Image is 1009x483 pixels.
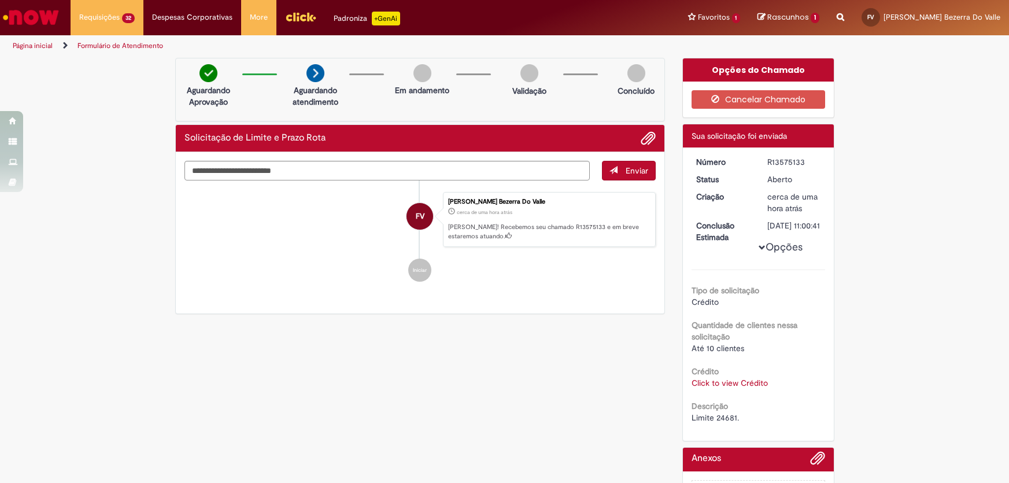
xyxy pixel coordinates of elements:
img: img-circle-grey.png [520,64,538,82]
div: Aberto [767,174,821,185]
span: More [250,12,268,23]
li: Flavio Capella Bezerra Do Valle [184,192,656,248]
a: Rascunhos [757,12,819,23]
button: Cancelar Chamado [692,90,825,109]
p: +GenAi [372,12,400,25]
span: Requisições [79,12,120,23]
p: Em andamento [395,84,449,96]
dt: Status [688,174,759,185]
span: [PERSON_NAME] Bezerra Do Valle [884,12,1000,22]
div: 29/09/2025 09:00:35 [767,191,821,214]
span: FV [416,202,424,230]
button: Adicionar anexos [810,451,825,471]
b: Descrição [692,401,728,411]
ul: Trilhas de página [9,35,664,57]
img: check-circle-green.png [199,64,217,82]
img: img-circle-grey.png [627,64,645,82]
span: Favoritos [698,12,730,23]
time: 29/09/2025 09:00:35 [457,209,512,216]
div: Padroniza [334,12,400,25]
button: Enviar [602,161,656,180]
textarea: Digite sua mensagem aqui... [184,161,590,180]
b: Quantidade de clientes nessa solicitação [692,320,797,342]
span: cerca de uma hora atrás [457,209,512,216]
img: click_logo_yellow_360x200.png [285,8,316,25]
img: img-circle-grey.png [413,64,431,82]
span: Rascunhos [767,12,809,23]
p: Concluído [618,85,655,97]
dt: Conclusão Estimada [688,220,759,243]
span: FV [867,13,874,21]
time: 29/09/2025 09:00:35 [767,191,818,213]
dt: Criação [688,191,759,202]
ul: Histórico de tíquete [184,180,656,294]
dt: Número [688,156,759,168]
h2: Anexos [692,453,721,464]
span: cerca de uma hora atrás [767,191,818,213]
span: Sua solicitação foi enviada [692,131,787,141]
a: Click to view Crédito [692,378,768,388]
img: arrow-next.png [306,64,324,82]
span: Enviar [626,165,648,176]
a: Formulário de Atendimento [77,41,163,50]
div: R13575133 [767,156,821,168]
p: Aguardando Aprovação [180,84,236,108]
p: Validação [512,85,546,97]
b: Crédito [692,366,719,377]
span: Crédito [692,297,719,307]
a: Página inicial [13,41,53,50]
span: Até 10 clientes [692,343,744,353]
div: Flavio Capella Bezerra Do Valle [406,203,433,230]
button: Adicionar anexos [641,131,656,146]
span: 32 [122,13,135,23]
span: 1 [732,13,741,23]
img: ServiceNow [1,6,61,29]
span: 1 [811,13,819,23]
span: Despesas Corporativas [152,12,232,23]
div: Opções do Chamado [683,58,834,82]
span: Limite 24681. [692,412,739,423]
b: Tipo de solicitação [692,285,759,296]
p: Aguardando atendimento [287,84,343,108]
p: [PERSON_NAME]! Recebemos seu chamado R13575133 e em breve estaremos atuando. [448,223,649,241]
h2: Solicitação de Limite e Prazo Rota Histórico de tíquete [184,133,326,143]
div: [PERSON_NAME] Bezerra Do Valle [448,198,649,205]
div: [DATE] 11:00:41 [767,220,821,231]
